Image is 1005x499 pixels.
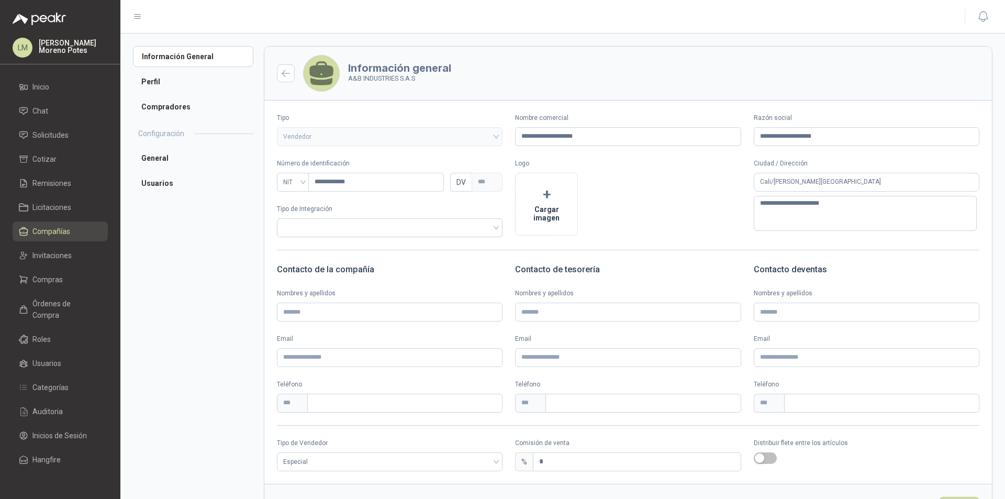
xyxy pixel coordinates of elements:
p: Ciudad / Dirección [754,159,979,169]
a: Compras [13,270,108,290]
span: Vendedor [283,129,496,145]
p: A&B INDUSTRIES S.A.S [348,73,451,84]
a: Información General [133,46,253,67]
span: Roles [32,334,51,345]
span: Especial [283,454,496,470]
span: Invitaciones [32,250,72,261]
label: Email [515,334,741,344]
a: Inicios de Sesión [13,426,108,446]
div: LM [13,38,32,58]
p: [PERSON_NAME] Moreno Potes [39,39,108,54]
p: Teléfono [754,380,979,390]
p: Teléfono [515,380,741,390]
a: Solicitudes [13,125,108,145]
a: Auditoria [13,402,108,422]
label: Nombre comercial [515,113,741,123]
label: Nombres y apellidos [754,289,979,298]
label: Comisión de venta [515,438,741,448]
h3: Contacto de la compañía [277,263,502,276]
span: Categorías [32,382,69,393]
a: General [133,148,253,169]
img: Logo peakr [13,13,66,25]
a: Hangfire [13,450,108,470]
a: Órdenes de Compra [13,294,108,325]
label: Email [754,334,979,344]
span: Compañías [32,226,70,237]
a: Licitaciones [13,197,108,217]
label: Nombres y apellidos [277,289,502,298]
span: Remisiones [32,178,71,189]
h3: Contacto de ventas [754,263,979,276]
p: Distribuir flete entre los artículos [754,438,979,448]
a: Usuarios [13,353,108,373]
button: +Cargar imagen [515,173,578,236]
a: Invitaciones [13,246,108,265]
a: Compradores [133,96,253,117]
label: Tipo [277,113,502,123]
a: Usuarios [133,173,253,194]
a: Cotizar [13,149,108,169]
label: Email [277,334,502,344]
span: Inicios de Sesión [32,430,87,441]
span: Inicio [32,81,49,93]
label: Nombres y apellidos [515,289,741,298]
label: Tipo de Vendedor [277,438,502,448]
div: % [515,452,533,471]
span: Solicitudes [32,129,69,141]
span: DV [450,173,472,192]
h2: Configuración [138,128,184,139]
p: Número de identificación [277,159,502,169]
a: Inicio [13,77,108,97]
p: Tipo de Integración [277,204,502,214]
span: NIT [283,174,303,190]
span: Licitaciones [32,202,71,213]
a: Compañías [13,221,108,241]
span: Compras [32,274,63,285]
h3: Información general [348,63,451,73]
p: Teléfono [277,380,502,390]
span: Órdenes de Compra [32,298,98,321]
a: Roles [13,329,108,349]
a: Categorías [13,378,108,397]
p: Logo [515,159,741,169]
h3: Contacto de tesorería [515,263,741,276]
label: Razón social [754,113,979,123]
a: Remisiones [13,173,108,193]
span: Auditoria [32,406,63,417]
span: Hangfire [32,454,61,465]
span: Usuarios [32,358,61,369]
a: Chat [13,101,108,121]
a: Perfil [133,71,253,92]
span: Chat [32,105,48,117]
span: Cotizar [32,153,57,165]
